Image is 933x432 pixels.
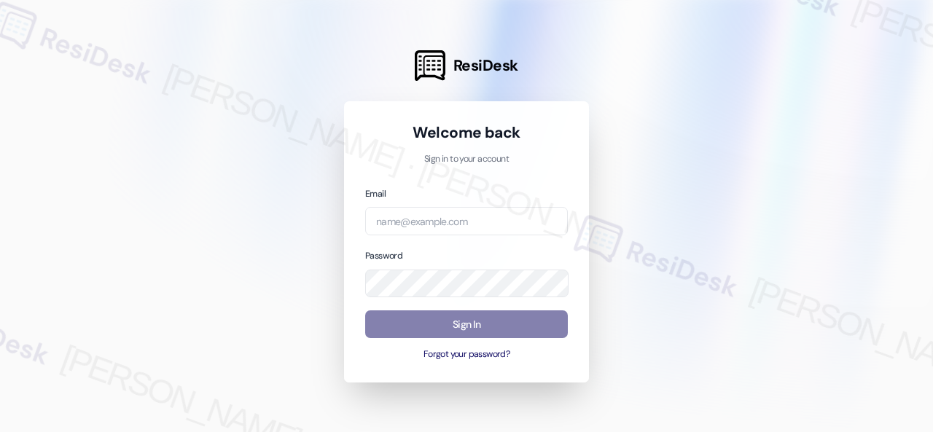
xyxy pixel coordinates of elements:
input: name@example.com [365,207,568,235]
p: Sign in to your account [365,153,568,166]
span: ResiDesk [453,55,518,76]
h1: Welcome back [365,122,568,143]
label: Password [365,250,402,262]
button: Forgot your password? [365,348,568,361]
label: Email [365,188,386,200]
img: ResiDesk Logo [415,50,445,81]
button: Sign In [365,310,568,339]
